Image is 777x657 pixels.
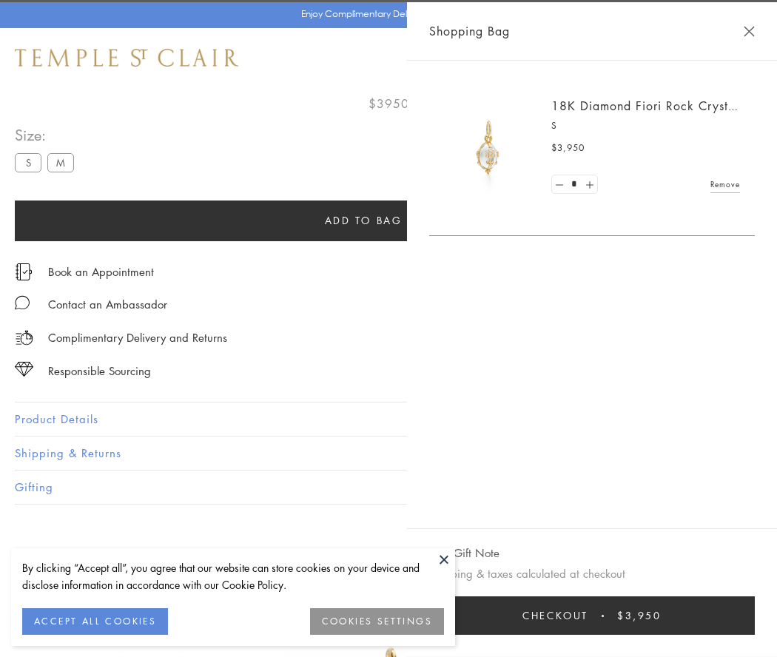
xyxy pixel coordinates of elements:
button: Shipping & Returns [15,437,762,470]
div: By clicking “Accept all”, you agree that our website can store cookies on your device and disclos... [22,559,444,593]
button: ACCEPT ALL COOKIES [22,608,168,635]
img: icon_appointment.svg [15,263,33,280]
p: Complimentary Delivery and Returns [48,328,227,347]
p: S [551,118,740,133]
span: Add to bag [325,212,403,229]
div: Responsible Sourcing [48,362,151,380]
button: Checkout $3,950 [429,596,755,635]
img: P51889-E11FIORI [444,104,533,192]
img: icon_delivery.svg [15,328,33,347]
label: M [47,153,74,172]
div: Contact an Ambassador [48,295,167,314]
span: $3,950 [551,141,585,155]
button: Product Details [15,402,762,436]
button: Close Shopping Bag [744,26,755,37]
span: Size: [15,123,80,147]
p: Enjoy Complimentary Delivery & Returns [301,7,469,21]
span: Checkout [522,607,588,624]
img: icon_sourcing.svg [15,362,33,377]
img: MessageIcon-01_2.svg [15,295,30,310]
a: Book an Appointment [48,263,154,280]
button: COOKIES SETTINGS [310,608,444,635]
button: Add to bag [15,201,712,241]
a: Remove [710,176,740,192]
span: Shopping Bag [429,21,510,41]
a: Set quantity to 0 [552,175,567,194]
span: $3950 [369,94,409,113]
img: Temple St. Clair [15,49,238,67]
p: Shipping & taxes calculated at checkout [429,565,755,583]
span: $3,950 [617,607,662,624]
label: S [15,153,41,172]
a: Set quantity to 2 [582,175,596,194]
button: Add Gift Note [429,544,499,562]
button: Gifting [15,471,762,504]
